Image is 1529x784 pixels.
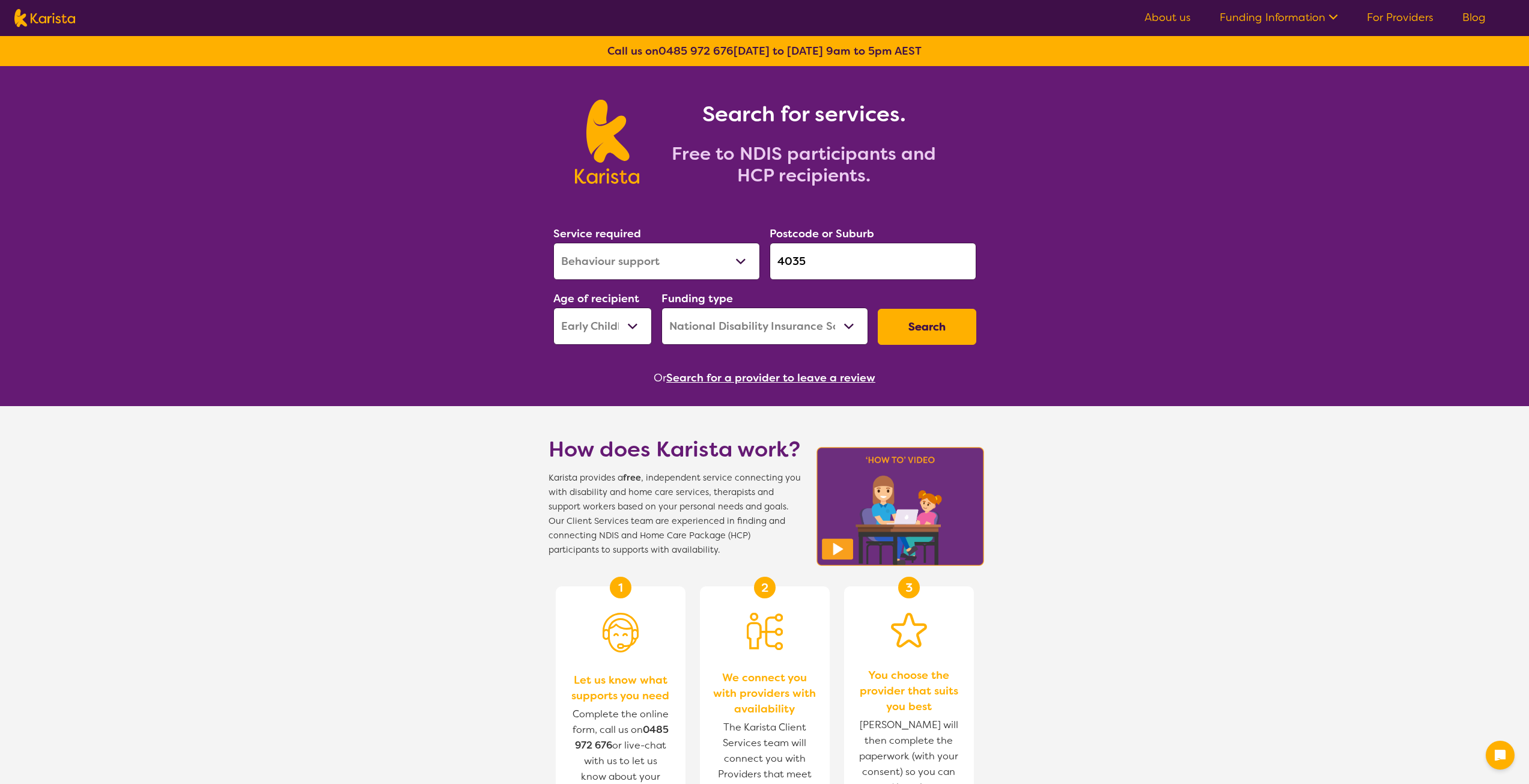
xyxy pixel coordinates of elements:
h2: Free to NDIS participants and HCP recipients. [654,143,954,186]
img: Karista video [813,443,988,570]
span: We connect you with providers with availability [712,670,818,717]
label: Service required [553,226,641,241]
input: Type [770,243,976,280]
label: Postcode or Suburb [770,226,874,241]
div: 1 [610,577,631,598]
a: 0485 972 676 [658,44,734,58]
a: Funding Information [1220,10,1338,25]
img: Star icon [891,613,927,648]
b: Call us on [DATE] to [DATE] 9am to 5pm AEST [607,44,922,58]
button: Search [878,309,976,345]
div: 2 [754,577,776,598]
b: free [623,472,641,484]
button: Search for a provider to leave a review [666,369,875,387]
h1: Search for services. [654,100,954,129]
div: 3 [898,577,920,598]
img: Person with headset icon [603,613,639,652]
img: Karista logo [14,9,75,27]
span: Or [654,369,666,387]
a: About us [1144,10,1191,25]
a: Blog [1462,10,1486,25]
span: Let us know what supports you need [568,672,673,703]
span: You choose the provider that suits you best [856,667,962,714]
h1: How does Karista work? [549,435,801,464]
img: Person being matched to services icon [747,613,783,650]
img: Karista logo [575,100,639,184]
label: Funding type [661,291,733,306]
label: Age of recipient [553,291,639,306]
span: Karista provides a , independent service connecting you with disability and home care services, t... [549,471,801,558]
a: For Providers [1367,10,1433,25]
